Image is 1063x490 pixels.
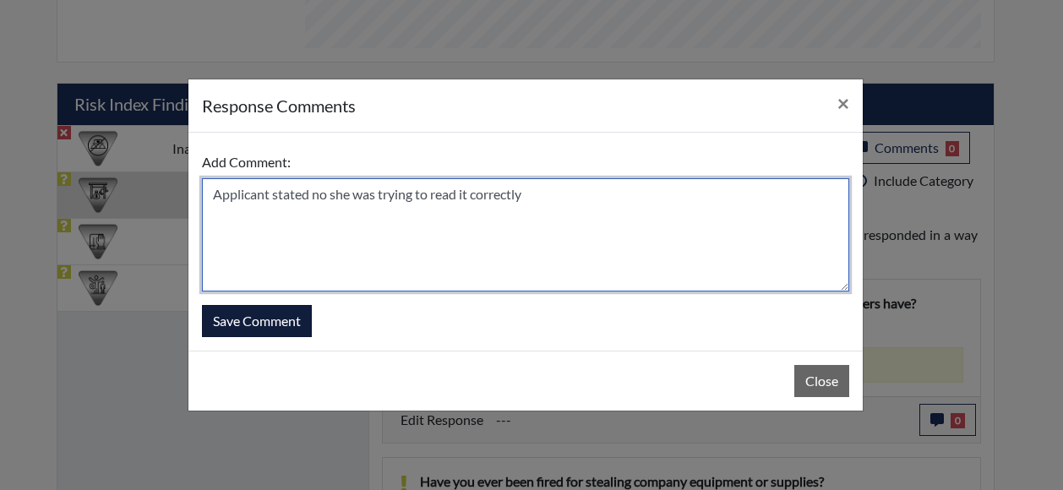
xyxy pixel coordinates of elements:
label: Add Comment: [202,146,291,178]
button: Close [794,365,849,397]
span: × [837,90,849,115]
h5: response Comments [202,93,356,118]
button: Save Comment [202,305,312,337]
button: Close [824,79,863,127]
